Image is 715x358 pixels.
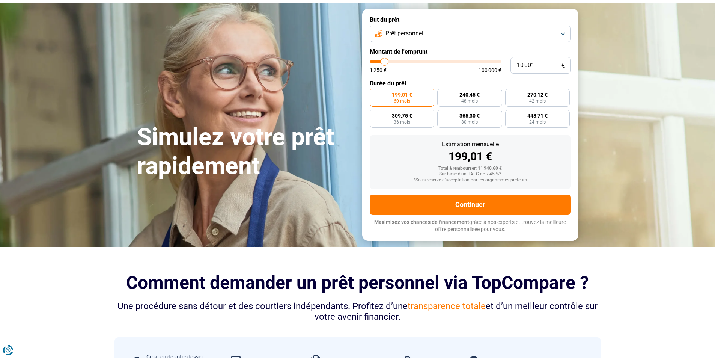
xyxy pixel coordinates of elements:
[408,301,486,311] span: transparence totale
[376,178,565,183] div: *Sous réserve d'acceptation par les organismes prêteurs
[394,120,410,124] span: 36 mois
[561,62,565,69] span: €
[392,92,412,97] span: 199,01 €
[376,141,565,147] div: Estimation mensuelle
[114,301,601,323] div: Une procédure sans détour et des courtiers indépendants. Profitez d’une et d’un meilleur contrôle...
[370,26,571,42] button: Prêt personnel
[370,16,571,23] label: But du prêt
[461,99,478,103] span: 48 mois
[370,219,571,233] p: grâce à nos experts et trouvez la meilleure offre personnalisée pour vous.
[370,195,571,215] button: Continuer
[370,80,571,87] label: Durée du prêt
[527,113,548,118] span: 448,71 €
[529,99,546,103] span: 42 mois
[529,120,546,124] span: 24 mois
[137,123,353,181] h1: Simulez votre prêt rapidement
[370,48,571,55] label: Montant de l'emprunt
[376,172,565,177] div: Sur base d'un TAEG de 7,45 %*
[527,92,548,97] span: 270,12 €
[479,68,501,73] span: 100 000 €
[376,151,565,162] div: 199,01 €
[385,29,423,38] span: Prêt personnel
[461,120,478,124] span: 30 mois
[374,219,469,225] span: Maximisez vos chances de financement
[376,166,565,171] div: Total à rembourser: 11 940,60 €
[394,99,410,103] span: 60 mois
[459,113,480,118] span: 365,30 €
[392,113,412,118] span: 309,75 €
[370,68,387,73] span: 1 250 €
[459,92,480,97] span: 240,45 €
[114,272,601,293] h2: Comment demander un prêt personnel via TopCompare ?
